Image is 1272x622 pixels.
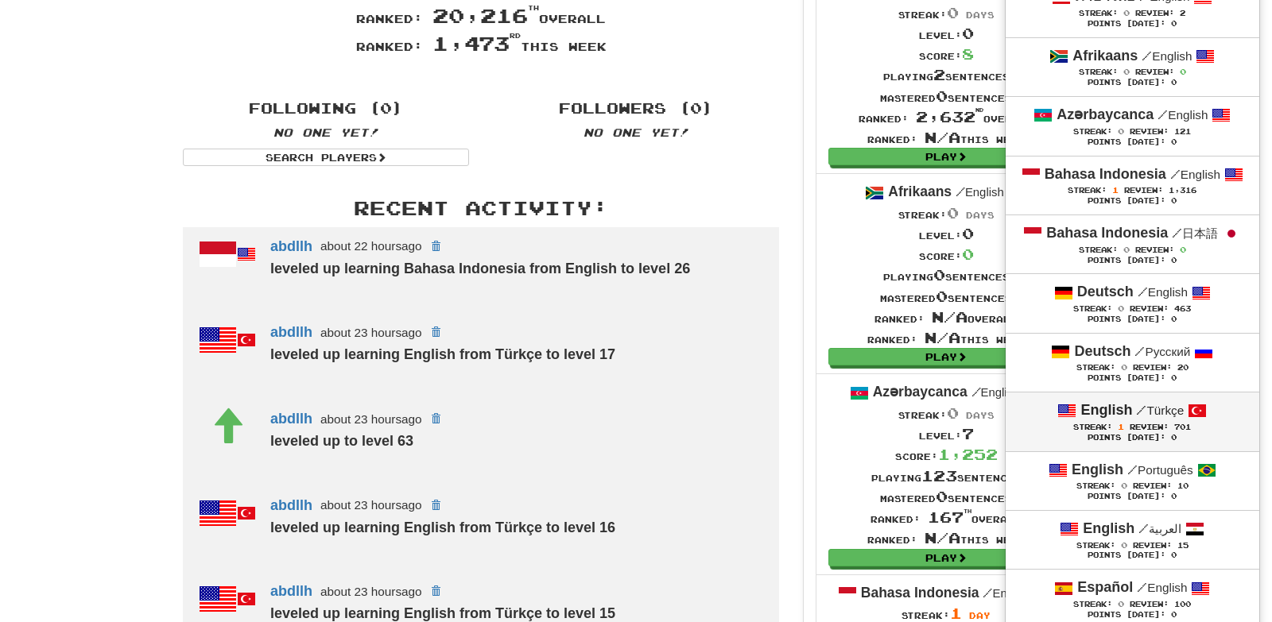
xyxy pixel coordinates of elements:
small: English [1170,168,1220,181]
div: Score: [867,444,1025,465]
div: Points [DATE]: 0 [1022,256,1243,266]
span: Review: [1135,9,1174,17]
span: 8 [962,45,974,63]
span: Review: [1135,68,1174,76]
span: / [971,384,981,399]
div: Level: [867,423,1025,444]
span: 1 [1112,185,1119,195]
small: Português [1127,463,1193,477]
a: abdllh [270,583,312,599]
em: No one yet! [273,126,378,139]
span: 1,252 [938,446,998,463]
span: days [966,410,995,420]
span: N/A [925,129,960,146]
span: Streak: [1076,541,1115,550]
a: English /Türkçe Streak: 1 Review: 701 Points [DATE]: 0 [1006,392,1259,450]
strong: leveled up to level 63 [270,433,413,449]
span: 0 [1118,599,1124,608]
span: / [956,184,965,199]
small: English [1138,285,1188,299]
div: Points [DATE]: 0 [1022,137,1243,148]
a: abdllh [270,238,312,253]
span: N/A [925,329,960,346]
span: 10 [1177,481,1189,490]
span: 0 [962,225,974,242]
strong: Afrikaans [888,184,952,199]
small: 日本語 [1172,226,1218,240]
div: Score: [859,44,1033,64]
span: 0 [936,87,948,105]
span: / [1137,580,1147,594]
small: about 22 hours ago [320,239,422,253]
em: No one yet! [584,126,688,139]
a: abdllh [270,411,312,427]
strong: English [1083,520,1134,536]
strong: Bahasa Indonesia [1046,225,1168,241]
span: 0 [1118,303,1124,313]
span: Review: [1124,186,1163,195]
span: 0 [947,4,959,21]
span: / [1170,167,1181,181]
span: Review: [1130,304,1169,313]
span: 2 [933,66,945,83]
span: days [966,10,995,20]
strong: Deutsch [1077,284,1134,299]
a: Play [828,148,1064,165]
span: 1 [950,605,962,622]
span: 0 [936,488,948,505]
span: / [1134,344,1145,358]
div: Points [DATE]: 0 [1022,492,1243,502]
small: Türkçe [1136,404,1184,417]
div: Playing sentences [867,466,1025,486]
div: Points [DATE]: 0 [1022,19,1243,29]
span: 2,632 [916,108,983,126]
span: Review: [1130,127,1169,136]
small: English [956,186,1004,199]
div: Score: [867,244,1025,265]
span: 0 [1180,67,1186,76]
span: 0 [962,25,974,42]
strong: Afrikaans [1072,48,1138,64]
span: Streak: [1076,363,1115,372]
span: Review: [1135,245,1174,254]
small: English [983,587,1031,600]
div: Mastered sentences [859,86,1033,106]
span: 0 [1123,8,1130,17]
span: 1,473 [432,31,521,55]
div: Streak: [859,2,1033,23]
sup: th [528,4,539,12]
span: 7 [962,425,974,442]
div: Points [DATE]: 0 [1022,373,1243,384]
div: Ranked: this week [171,29,791,57]
sup: rd [510,32,521,40]
strong: Bahasa Indonesia [861,585,979,601]
span: Review: [1130,600,1169,608]
div: Level: [867,223,1025,244]
span: Review: [1130,423,1169,431]
sup: th [964,508,971,514]
span: 20 [1177,363,1189,372]
strong: leveled up learning Bahasa Indonesia from English to level 26 [270,261,690,276]
span: 701 [1174,423,1191,431]
span: days [966,210,995,220]
div: Streak: [867,403,1025,423]
span: / [1142,48,1152,63]
a: Play [828,348,1064,365]
span: 0 [933,266,945,284]
span: Streak: [1068,186,1107,195]
span: day [969,610,991,620]
small: English [1137,581,1187,594]
span: 0 [1180,245,1186,254]
div: Points [DATE]: 0 [1022,551,1243,561]
span: 0 [936,288,948,305]
strong: Azərbaycanca [1057,106,1154,122]
span: Streak: [1073,304,1112,313]
div: Ranked: this week [867,527,1025,548]
div: Mastered sentences [867,286,1025,307]
span: 0 [947,404,959,422]
small: about 23 hours ago [320,498,422,512]
span: 0 [1121,540,1127,550]
a: Bahasa Indonesia /English Streak: 1 Review: 1,316 Points [DATE]: 0 [1006,156,1259,214]
strong: Deutsch [1074,343,1130,359]
a: Azərbaycanca /English Streak: 0 Review: 121 Points [DATE]: 0 [1006,97,1259,155]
